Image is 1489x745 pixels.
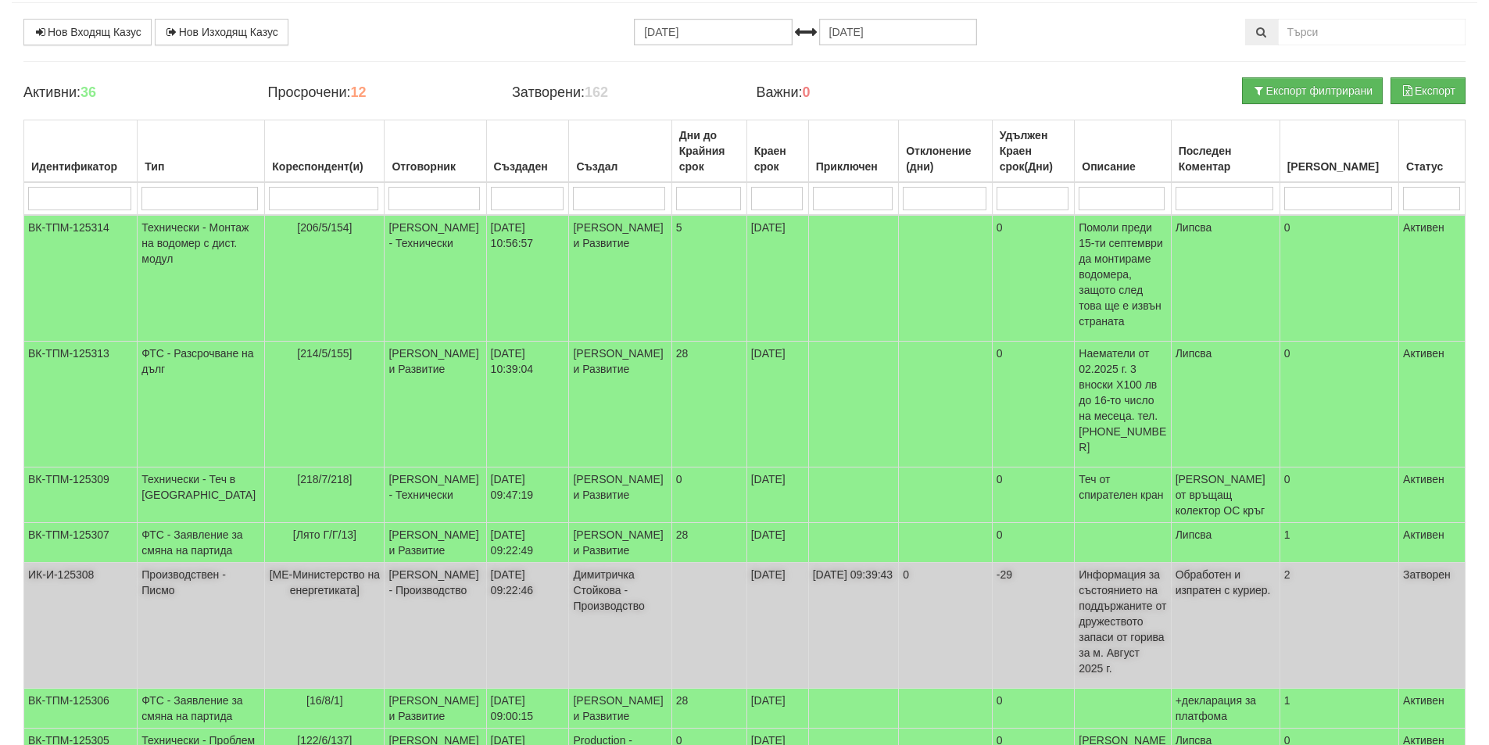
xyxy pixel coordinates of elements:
div: Тип [141,156,260,177]
a: Нов Входящ Казус [23,19,152,45]
span: [16/8/1] [306,694,343,707]
th: Тип: No sort applied, activate to apply an ascending sort [138,120,265,183]
div: Отговорник [388,156,481,177]
div: Удължен Краен срок(Дни) [997,124,1071,177]
div: Кореспондент(и) [269,156,380,177]
td: 0 [1280,467,1398,523]
div: Описание [1079,156,1166,177]
td: Активен [1399,523,1466,563]
th: Брой Файлове: No sort applied, activate to apply an ascending sort [1280,120,1398,183]
th: Отговорник: No sort applied, activate to apply an ascending sort [385,120,486,183]
td: [DATE] [746,215,808,342]
div: Краен срок [751,140,804,177]
th: Дни до Крайния срок: No sort applied, activate to apply an ascending sort [671,120,746,183]
h4: Затворени: [512,85,732,101]
th: Отклонение (дни): No sort applied, activate to apply an ascending sort [899,120,993,183]
td: [DATE] [746,467,808,523]
div: Отклонение (дни) [903,140,988,177]
button: Експорт [1391,77,1466,104]
button: Експорт филтрирани [1242,77,1383,104]
td: 0 [899,563,993,689]
span: [PERSON_NAME] от връщащ колектор ОС кръг [1176,473,1265,517]
span: 28 [676,694,689,707]
td: [PERSON_NAME] и Развитие [569,523,671,563]
td: 0 [992,215,1075,342]
td: ИК-И-125308 [24,563,138,689]
td: [PERSON_NAME] и Развитие [569,215,671,342]
span: Обработен и изпратен с куриер. [1176,568,1271,596]
td: 0 [992,523,1075,563]
th: Удължен Краен срок(Дни): No sort applied, activate to apply an ascending sort [992,120,1075,183]
td: Технически - Теч в [GEOGRAPHIC_DATA] [138,467,265,523]
td: ФТС - Заявление за смяна на партида [138,689,265,729]
td: Затворен [1399,563,1466,689]
span: 28 [676,347,689,360]
td: Технически - Монтаж на водомер с дист. модул [138,215,265,342]
td: [DATE] [746,563,808,689]
h4: Просрочени: [267,85,488,101]
p: Помоли преди 15-ти септември да монтираме водомера, защото след това ще е извън страната [1079,220,1166,329]
th: Създал: No sort applied, activate to apply an ascending sort [569,120,671,183]
b: 0 [803,84,811,100]
div: Създаден [491,156,565,177]
input: Търсене по Идентификатор, Бл/Вх/Ап, Тип, Описание, Моб. Номер, Имейл, Файл, Коментар, [1278,19,1466,45]
td: [DATE] 09:22:46 [486,563,569,689]
span: 28 [676,528,689,541]
b: 36 [81,84,96,100]
th: Описание: No sort applied, activate to apply an ascending sort [1075,120,1171,183]
td: [DATE] [746,342,808,467]
td: [DATE] 09:00:15 [486,689,569,729]
div: Статус [1403,156,1461,177]
span: +декларация за платфома [1176,694,1256,722]
td: ВК-ТПМ-125307 [24,523,138,563]
th: Кореспондент(и): No sort applied, activate to apply an ascending sort [265,120,385,183]
td: [PERSON_NAME] и Развитие [385,523,486,563]
td: [PERSON_NAME] и Развитие [569,467,671,523]
td: ФТС - Разсрочване на дълг [138,342,265,467]
span: Липсва [1176,221,1212,234]
td: ВК-ТПМ-125309 [24,467,138,523]
td: ФТС - Заявление за смяна на партида [138,523,265,563]
div: Дни до Крайния срок [676,124,743,177]
td: -29 [992,563,1075,689]
div: Приключен [813,156,895,177]
td: [PERSON_NAME] - Производство [385,563,486,689]
td: [PERSON_NAME] - Технически [385,215,486,342]
td: [DATE] 10:39:04 [486,342,569,467]
h4: Важни: [756,85,976,101]
p: Наематели от 02.2025 г. 3 вноски Х100 лв до 16-то число на месеца. тел. [PHONE_NUMBER] [1079,346,1166,455]
th: Последен Коментар: No sort applied, activate to apply an ascending sort [1171,120,1280,183]
td: 0 [992,689,1075,729]
td: 1 [1280,523,1398,563]
td: ВК-ТПМ-125306 [24,689,138,729]
td: Активен [1399,342,1466,467]
p: Теч от спирателен кран [1079,471,1166,503]
td: [DATE] 09:47:19 [486,467,569,523]
td: Активен [1399,689,1466,729]
th: Идентификатор: No sort applied, activate to apply an ascending sort [24,120,138,183]
span: [214/5/155] [297,347,352,360]
td: ВК-ТПМ-125313 [24,342,138,467]
td: 0 [992,467,1075,523]
span: 0 [676,473,682,485]
div: Последен Коментар [1176,140,1276,177]
td: Активен [1399,467,1466,523]
td: ВК-ТПМ-125314 [24,215,138,342]
td: 0 [1280,342,1398,467]
span: [МЕ-Министерство на енергетиката] [270,568,380,596]
td: [DATE] [746,523,808,563]
td: 2 [1280,563,1398,689]
h4: Активни: [23,85,244,101]
td: 1 [1280,689,1398,729]
th: Приключен: No sort applied, activate to apply an ascending sort [808,120,899,183]
td: [PERSON_NAME] и Развитие [385,689,486,729]
td: [DATE] 09:22:49 [486,523,569,563]
td: Димитричка Стойкова - Производство [569,563,671,689]
b: 162 [585,84,608,100]
th: Статус: No sort applied, activate to apply an ascending sort [1399,120,1466,183]
span: [218/7/218] [297,473,352,485]
span: 5 [676,221,682,234]
div: Създал [573,156,667,177]
td: [DATE] 09:39:43 [808,563,899,689]
td: Производствен - Писмо [138,563,265,689]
